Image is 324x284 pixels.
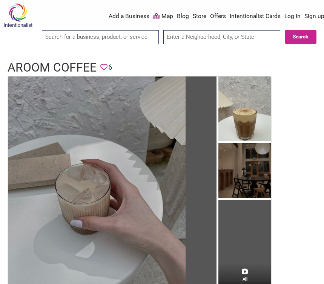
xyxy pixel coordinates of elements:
a: Map [153,12,173,21]
a: Offers [210,12,226,21]
input: Search for a business, product, or service [42,30,159,44]
img: Egg coffee from Aroom Coffee [218,76,271,143]
span: You must be logged in to save favorites. [100,62,107,73]
span: 6 [108,62,112,73]
a: Log In [284,12,301,21]
img: The inside of Aroom Coffee [218,143,271,200]
input: Enter a Neighborhood, City, or State [163,30,280,44]
a: Intentionalist Cards [230,12,281,21]
a: Blog [177,12,189,21]
a: Store [193,12,206,21]
h1: Aroom Coffee [8,59,97,76]
button: Search [285,30,316,44]
a: Add a Business [109,12,149,21]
